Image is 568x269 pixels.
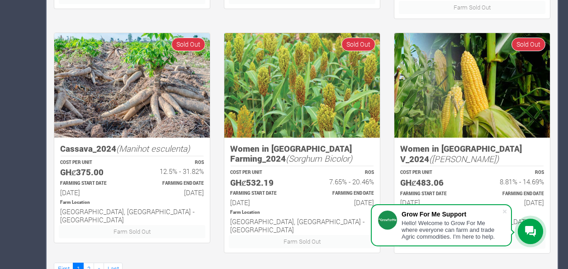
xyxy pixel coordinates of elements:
[400,169,464,176] p: COST PER UNIT
[429,153,499,164] i: ([PERSON_NAME])
[60,188,124,197] h6: [DATE]
[310,178,374,186] h6: 7.65% - 20.46%
[230,198,294,207] h6: [DATE]
[140,159,204,166] p: ROS
[60,144,204,154] h5: Cassava_2024
[394,33,550,138] img: growforme image
[230,144,374,164] h5: Women in [GEOGRAPHIC_DATA] Farming_2024
[140,167,204,175] h6: 12.5% - 31.82%
[60,167,124,178] h5: GHȼ375.00
[230,169,294,176] p: COST PER UNIT
[310,169,374,176] p: ROS
[224,33,380,137] img: growforme image
[310,198,374,207] h6: [DATE]
[54,33,210,138] img: growforme image
[480,191,544,197] p: Estimated Farming End Date
[230,190,294,197] p: Estimated Farming Start Date
[230,178,294,188] h5: GHȼ532.19
[400,178,464,188] h5: GHȼ483.06
[402,220,502,240] div: Hello! Welcome to Grow For Me where everyone can farm and trade Agric commodities. I'm here to help.
[171,38,205,51] span: Sold Out
[60,207,204,224] h6: [GEOGRAPHIC_DATA], [GEOGRAPHIC_DATA] - [GEOGRAPHIC_DATA]
[230,217,374,234] h6: [GEOGRAPHIC_DATA], [GEOGRAPHIC_DATA] - [GEOGRAPHIC_DATA]
[480,198,544,207] h6: [DATE]
[60,180,124,187] p: Estimated Farming Start Date
[480,169,544,176] p: ROS
[400,144,544,164] h5: Women in [GEOGRAPHIC_DATA] V_2024
[402,211,502,218] div: Grow For Me Support
[116,143,190,154] i: (Manihot esculenta)
[400,191,464,197] p: Estimated Farming Start Date
[140,180,204,187] p: Estimated Farming End Date
[480,178,544,186] h6: 8.81% - 14.69%
[400,198,464,207] h6: [DATE]
[511,38,545,51] span: Sold Out
[310,190,374,197] p: Estimated Farming End Date
[140,188,204,197] h6: [DATE]
[286,153,352,164] i: (Sorghum Bicolor)
[60,199,204,206] p: Location of Farm
[230,209,374,216] p: Location of Farm
[341,38,375,51] span: Sold Out
[60,159,124,166] p: COST PER UNIT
